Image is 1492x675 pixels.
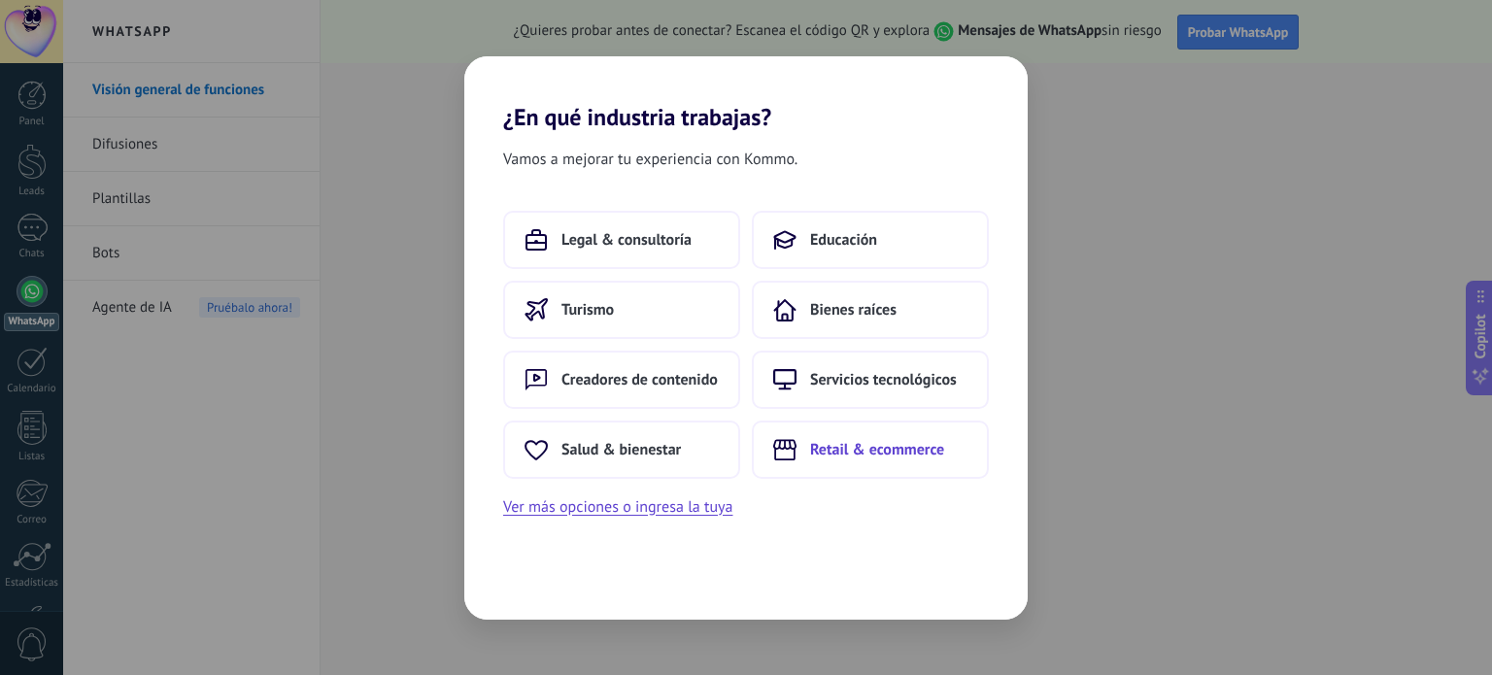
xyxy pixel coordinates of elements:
button: Ver más opciones o ingresa la tuya [503,494,732,520]
span: Turismo [561,300,614,320]
span: Vamos a mejorar tu experiencia con Kommo. [503,147,797,172]
button: Servicios tecnológicos [752,351,989,409]
button: Legal & consultoría [503,211,740,269]
span: Salud & bienestar [561,440,681,459]
span: Creadores de contenido [561,370,718,389]
h2: ¿En qué industria trabajas? [464,56,1028,131]
button: Creadores de contenido [503,351,740,409]
button: Retail & ecommerce [752,421,989,479]
button: Bienes raíces [752,281,989,339]
button: Educación [752,211,989,269]
span: Servicios tecnológicos [810,370,957,389]
span: Legal & consultoría [561,230,692,250]
button: Turismo [503,281,740,339]
span: Educación [810,230,877,250]
button: Salud & bienestar [503,421,740,479]
span: Bienes raíces [810,300,897,320]
span: Retail & ecommerce [810,440,944,459]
